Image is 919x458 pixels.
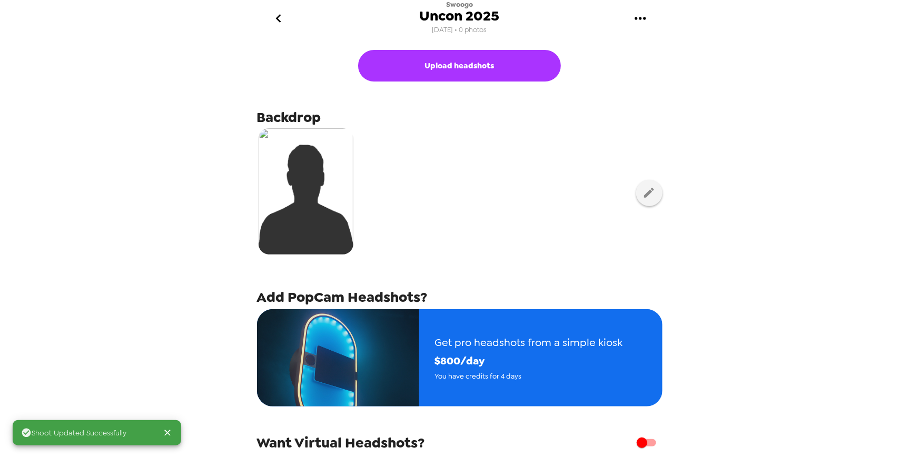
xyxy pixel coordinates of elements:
button: Get pro headshots from a simple kiosk$800/dayYou have credits for 4 days [257,309,663,406]
span: [DATE] • 0 photos [432,23,487,37]
img: silhouette [259,128,353,255]
span: You have credits for 4 days [435,370,623,382]
span: $ 800 /day [435,352,623,370]
button: gallery menu [624,2,658,36]
span: Uncon 2025 [420,9,500,23]
span: Add PopCam Headshots? [257,288,428,307]
button: Upload headshots [358,50,561,82]
span: Get pro headshots from a simple kiosk [435,333,623,352]
button: go back [262,2,296,36]
button: Close [158,423,177,442]
span: Backdrop [257,108,321,127]
span: Want Virtual Headshots? [257,433,425,452]
img: popcam example [257,309,419,406]
span: Shoot Updated Successfully [21,428,126,438]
